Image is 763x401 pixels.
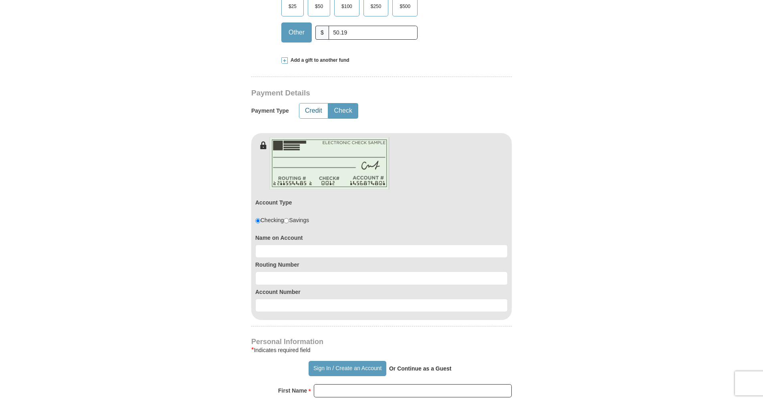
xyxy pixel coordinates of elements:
button: Sign In / Create an Account [309,361,386,376]
input: Other Amount [329,26,418,40]
strong: First Name [278,385,307,396]
label: Account Number [255,288,508,296]
span: $50 [311,0,327,12]
span: $500 [396,0,414,12]
div: Checking Savings [255,216,309,224]
button: Credit [299,103,328,118]
span: $ [315,26,329,40]
img: check-en.png [269,137,390,190]
button: Check [329,103,358,118]
label: Routing Number [255,261,508,269]
h4: Personal Information [251,338,512,345]
h3: Payment Details [251,89,456,98]
span: $100 [337,0,356,12]
h5: Payment Type [251,107,289,114]
div: Indicates required field [251,345,512,355]
label: Name on Account [255,234,508,242]
span: Add a gift to another fund [288,57,349,64]
label: Account Type [255,198,292,207]
span: $250 [367,0,386,12]
span: Other [285,26,309,38]
strong: Or Continue as a Guest [389,365,452,372]
span: $25 [285,0,301,12]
